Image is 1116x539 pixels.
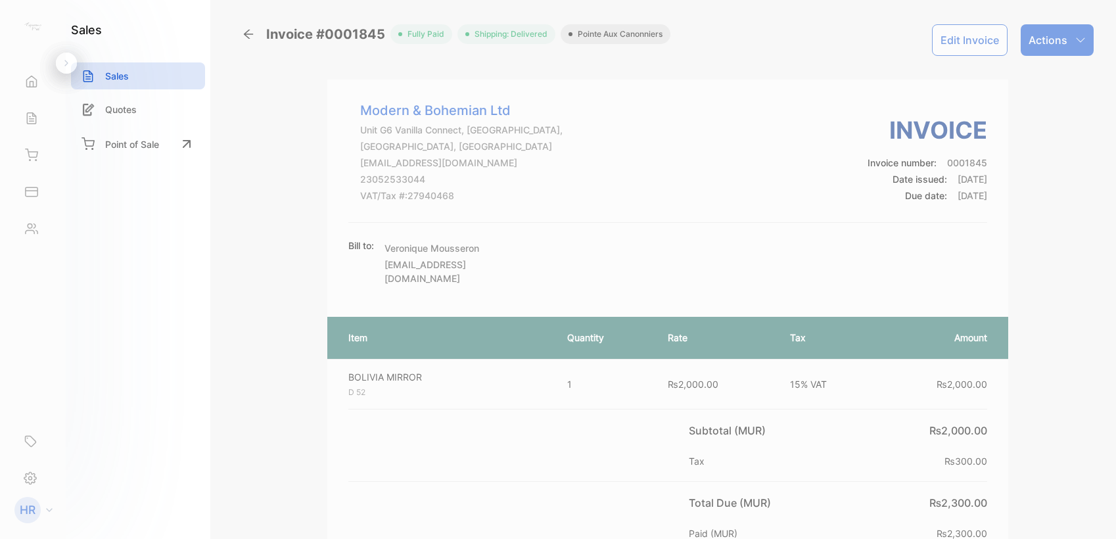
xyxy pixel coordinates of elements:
p: Quantity [567,331,641,344]
span: Invoice #0001845 [266,24,390,44]
p: D 52 [348,387,544,398]
a: Quotes [71,96,205,123]
span: ₨2,000.00 [929,424,987,437]
p: Tax [790,331,864,344]
p: Unit G6 Vanilla Connect, [GEOGRAPHIC_DATA], [360,123,563,137]
span: Date issued: [893,174,947,185]
span: Due date: [905,190,947,201]
h3: Invoice [868,112,987,148]
button: Actions [1021,24,1094,56]
span: fully paid [402,28,444,40]
span: Pointe aux Canonniers [572,28,663,40]
iframe: LiveChat chat widget [1061,484,1116,539]
span: [DATE] [958,174,987,185]
span: Shipping: Delivered [469,28,547,40]
p: Rate [668,331,764,344]
p: Sales [105,69,129,83]
p: Veronique Mousseron [384,241,536,255]
p: 1 [567,377,641,391]
p: BOLIVIA MIRROR [348,370,544,384]
span: ₨2,300.00 [929,496,987,509]
p: [GEOGRAPHIC_DATA], [GEOGRAPHIC_DATA] [360,139,563,153]
img: logo [23,17,43,37]
span: 0001845 [947,157,987,168]
p: Tax [689,454,710,468]
span: Invoice number: [868,157,937,168]
span: ₨300.00 [944,456,987,467]
h1: sales [71,21,102,39]
p: HR [20,502,35,519]
p: Amount [891,331,987,344]
p: Actions [1029,32,1067,48]
p: [EMAIL_ADDRESS][DOMAIN_NAME] [360,156,563,170]
p: Bill to: [348,239,374,252]
p: 15% VAT [790,377,864,391]
p: Total Due (MUR) [689,495,776,511]
p: [EMAIL_ADDRESS][DOMAIN_NAME] [384,258,536,285]
p: VAT/Tax #: 27940468 [360,189,563,202]
span: ₨2,300.00 [937,528,987,539]
button: Edit Invoice [932,24,1008,56]
p: Point of Sale [105,137,159,151]
p: Quotes [105,103,137,116]
p: Modern & Bohemian Ltd [360,101,563,120]
span: ₨2,000.00 [937,379,987,390]
a: Sales [71,62,205,89]
p: 23052533044 [360,172,563,186]
a: Point of Sale [71,129,205,158]
span: [DATE] [958,190,987,201]
p: Item [348,331,542,344]
p: Subtotal (MUR) [689,423,771,438]
span: ₨2,000.00 [668,379,718,390]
